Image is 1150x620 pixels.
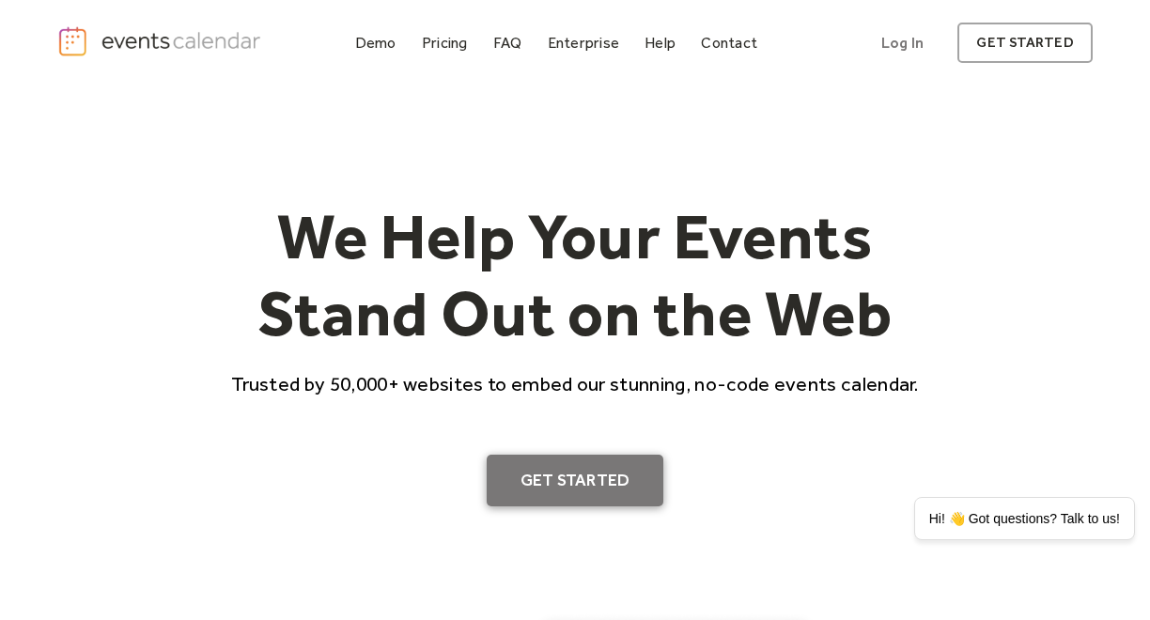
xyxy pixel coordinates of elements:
[957,23,1092,63] a: get started
[414,30,475,55] a: Pricing
[493,38,522,48] div: FAQ
[355,38,396,48] div: Demo
[540,30,627,55] a: Enterprise
[348,30,404,55] a: Demo
[422,38,468,48] div: Pricing
[693,30,765,55] a: Contact
[214,198,936,351] h1: We Help Your Events Stand Out on the Web
[486,30,530,55] a: FAQ
[487,455,664,507] a: Get Started
[701,38,757,48] div: Contact
[57,25,265,57] a: home
[214,370,936,397] p: Trusted by 50,000+ websites to embed our stunning, no-code events calendar.
[645,38,676,48] div: Help
[862,23,942,63] a: Log In
[637,30,683,55] a: Help
[548,38,619,48] div: Enterprise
